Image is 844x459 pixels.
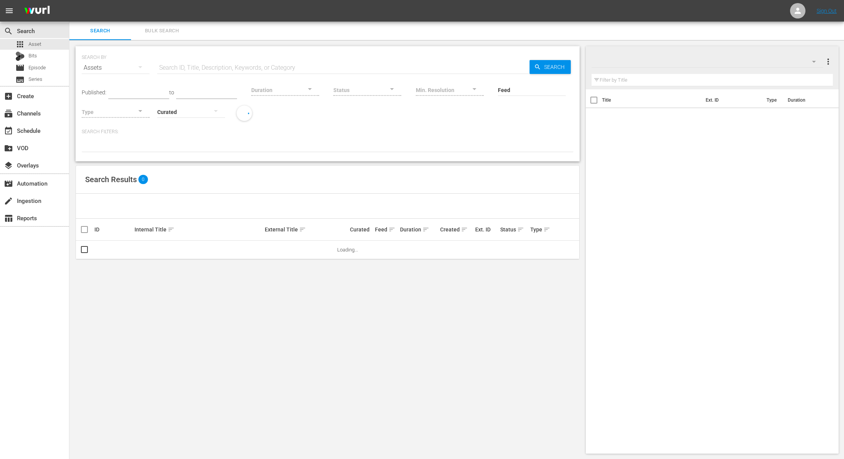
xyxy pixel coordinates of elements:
[500,225,528,234] div: Status
[15,63,25,72] span: Episode
[543,226,550,233] span: sort
[29,40,41,48] span: Asset
[4,109,13,118] span: Channels
[29,64,46,72] span: Episode
[15,52,25,61] div: Bits
[82,57,150,79] div: Assets
[85,175,137,184] span: Search Results
[530,60,571,74] button: Search
[138,175,148,184] span: 0
[475,226,498,233] div: Ext. ID
[817,8,837,14] a: Sign Out
[135,225,262,234] div: Internal Title
[400,225,438,234] div: Duration
[530,225,548,234] div: Type
[440,225,473,234] div: Created
[701,89,762,111] th: Ext. ID
[18,2,55,20] img: ans4CAIJ8jUAAAAAAAAAAAAAAAAAAAAAAAAgQb4GAAAAAAAAAAAAAAAAAAAAAAAAJMjXAAAAAAAAAAAAAAAAAAAAAAAAgAT5G...
[337,247,358,253] span: Loading...
[4,126,13,136] span: Schedule
[74,27,126,35] span: Search
[299,226,306,233] span: sort
[29,52,37,60] span: Bits
[4,27,13,36] span: Search
[29,75,42,83] span: Series
[517,226,524,233] span: sort
[168,226,175,233] span: sort
[541,60,571,74] span: Search
[169,89,174,95] span: to
[82,89,106,95] span: Published:
[4,196,13,206] span: Ingestion
[422,226,429,233] span: sort
[82,129,573,135] p: Search Filters:
[15,40,25,49] span: Asset
[762,89,783,111] th: Type
[375,225,398,234] div: Feed
[824,52,833,71] button: more_vert
[4,161,13,170] span: Overlays
[461,226,468,233] span: sort
[15,75,25,84] span: Series
[824,57,833,66] span: more_vert
[265,225,348,234] div: External Title
[4,179,13,188] span: Automation
[5,6,14,15] span: menu
[4,214,13,223] span: Reports
[388,226,395,233] span: sort
[350,226,373,233] div: Curated
[4,92,13,101] span: Create
[602,89,701,111] th: Title
[94,226,132,233] div: ID
[4,144,13,153] span: VOD
[136,27,188,35] span: Bulk Search
[783,89,829,111] th: Duration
